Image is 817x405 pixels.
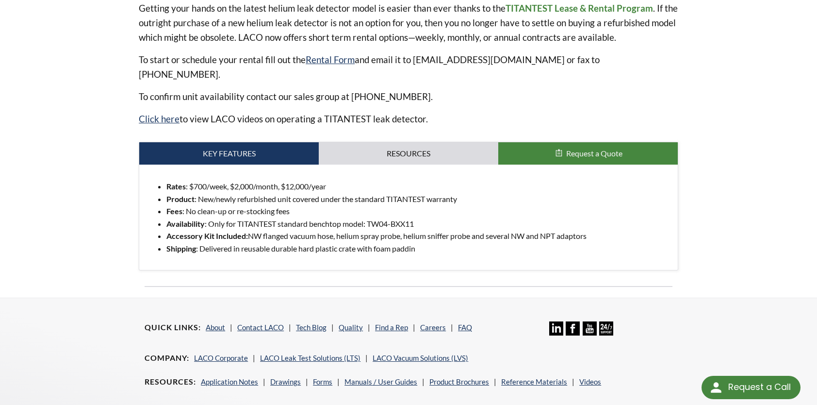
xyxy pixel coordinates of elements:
[313,377,332,386] a: Forms
[166,218,670,230] li: : Only for TITANTEST standard benchtop model: TW04-BXX11
[139,1,678,45] p: Getting your hands on the latest helium leak detector model is easier than ever thanks to the . I...
[166,205,670,218] li: : No clean-up or re-stocking fees
[139,142,319,165] a: Key Features
[166,194,195,203] strong: Product
[166,180,670,193] li: : $700/week, $2,000/month, $12,000/year
[599,328,613,337] a: 24/7 Support
[166,182,186,191] strong: Rates
[296,323,327,332] a: Tech Blog
[166,219,205,228] strong: Availability
[319,142,498,165] a: Resources
[166,206,182,216] strong: Fees
[566,149,622,158] span: Request a Quote
[373,354,468,362] a: LACO Vacuum Solutions (LVS)
[145,377,196,387] h4: Resources
[260,354,360,362] a: LACO Leak Test Solutions (LTS)
[166,231,248,240] strong: Accessory Kit Included:
[194,354,248,362] a: LACO Corporate
[375,323,408,332] a: Find a Rep
[579,377,601,386] a: Videos
[166,242,670,255] li: : Delivered in reusable durable hard plastic crate with foam paddin
[139,113,180,124] a: Click here
[339,323,363,332] a: Quality
[139,89,678,104] p: To confirm unit availability contact our sales group at [PHONE_NUMBER].
[458,323,472,332] a: FAQ
[501,377,567,386] a: Reference Materials
[206,323,225,332] a: About
[139,112,678,126] p: to view LACO videos on operating a TITANTEST leak detector.
[599,321,613,336] img: 24/7 Support Icon
[306,54,355,65] a: Rental Form
[166,193,670,205] li: : New/newly refurbished unit covered under the standard TITANTEST warranty
[166,230,670,242] li: NW flanged vacuum hose, helium spray probe, helium sniffer probe and several NW and NPT adaptors
[429,377,489,386] a: Product Brochures
[344,377,417,386] a: Manuals / User Guides
[139,52,678,82] p: To start or schedule your rental fill out the and email it to [EMAIL_ADDRESS][DOMAIN_NAME] or fax...
[145,322,201,333] h4: Quick Links
[728,376,791,398] div: Request a Call
[201,377,258,386] a: Application Notes
[270,377,301,386] a: Drawings
[166,244,196,253] strong: Shipping
[498,142,678,165] button: Request a Quote
[506,2,653,14] strong: TITANTEST Lease & Rental Program
[237,323,284,332] a: Contact LACO
[708,380,724,395] img: round button
[702,376,801,399] div: Request a Call
[420,323,446,332] a: Careers
[145,353,189,363] h4: Company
